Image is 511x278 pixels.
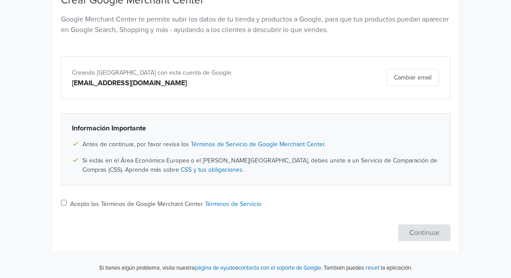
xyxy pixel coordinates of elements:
p: Google Merchant Center te permite subir los datos de tu tienda y productos a Google, para que tus... [61,14,450,35]
a: Términos de Servicio de Google Merchant Center [191,141,325,148]
button: Cambiar email [386,69,439,86]
a: contacta con el soporte de Google [238,264,321,271]
a: página de ayuda [195,264,235,271]
p: También puedes la aplicación. [322,263,412,273]
a: CSS y tus obligaciones [181,166,243,173]
h6: Información Importante [72,124,440,133]
span: Antes de continuar, por favor revisa los . [82,140,326,149]
p: Si tienes algún problema, visita nuestra o . [99,264,322,273]
a: Términos de Servicio [205,200,261,208]
span: Si estás en el Área Económica Europea o el [PERSON_NAME][GEOGRAPHIC_DATA], debes unirte a un Serv... [82,156,440,174]
span: Creando [GEOGRAPHIC_DATA] con esta cuenta de Google: [72,69,232,76]
button: reset [365,263,379,273]
label: Acepto los Términos de Google Merchant Center [70,199,261,209]
div: [EMAIL_ADDRESS][DOMAIN_NAME] [72,78,313,88]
